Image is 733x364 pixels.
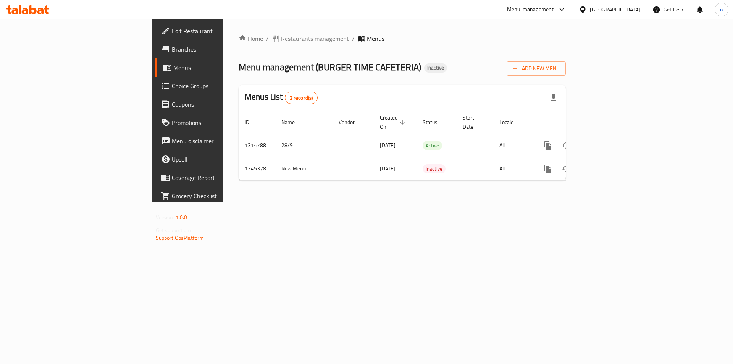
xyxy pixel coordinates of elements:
[239,111,618,181] table: enhanced table
[245,91,318,104] h2: Menus List
[380,163,396,173] span: [DATE]
[155,187,274,205] a: Grocery Checklist
[590,5,640,14] div: [GEOGRAPHIC_DATA]
[156,233,204,243] a: Support.OpsPlatform
[172,173,268,182] span: Coverage Report
[423,118,447,127] span: Status
[507,5,554,14] div: Menu-management
[172,191,268,201] span: Grocery Checklist
[423,165,446,173] span: Inactive
[281,34,349,43] span: Restaurants management
[513,64,560,73] span: Add New Menu
[424,65,447,71] span: Inactive
[557,136,575,155] button: Change Status
[272,34,349,43] a: Restaurants management
[239,34,566,43] nav: breadcrumb
[155,40,274,58] a: Branches
[155,77,274,95] a: Choice Groups
[156,225,191,235] span: Get support on:
[172,136,268,146] span: Menu disclaimer
[172,81,268,91] span: Choice Groups
[423,141,442,150] span: Active
[457,134,493,157] td: -
[507,61,566,76] button: Add New Menu
[380,113,407,131] span: Created On
[172,155,268,164] span: Upsell
[539,136,557,155] button: more
[155,95,274,113] a: Coupons
[155,150,274,168] a: Upsell
[557,160,575,178] button: Change Status
[539,160,557,178] button: more
[493,157,533,180] td: All
[172,45,268,54] span: Branches
[285,92,318,104] div: Total records count
[275,157,333,180] td: New Menu
[155,168,274,187] a: Coverage Report
[173,63,268,72] span: Menus
[424,63,447,73] div: Inactive
[156,212,174,222] span: Version:
[155,58,274,77] a: Menus
[352,34,355,43] li: /
[275,134,333,157] td: 28/9
[285,94,318,102] span: 2 record(s)
[239,58,421,76] span: Menu management ( BURGER TIME CAFETERIA )
[155,113,274,132] a: Promotions
[172,118,268,127] span: Promotions
[339,118,365,127] span: Vendor
[245,118,259,127] span: ID
[499,118,523,127] span: Locale
[155,132,274,150] a: Menu disclaimer
[172,100,268,109] span: Coupons
[281,118,305,127] span: Name
[720,5,723,14] span: n
[457,157,493,180] td: -
[176,212,187,222] span: 1.0.0
[463,113,484,131] span: Start Date
[533,111,618,134] th: Actions
[172,26,268,36] span: Edit Restaurant
[367,34,384,43] span: Menus
[544,89,563,107] div: Export file
[155,22,274,40] a: Edit Restaurant
[423,164,446,173] div: Inactive
[493,134,533,157] td: All
[380,140,396,150] span: [DATE]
